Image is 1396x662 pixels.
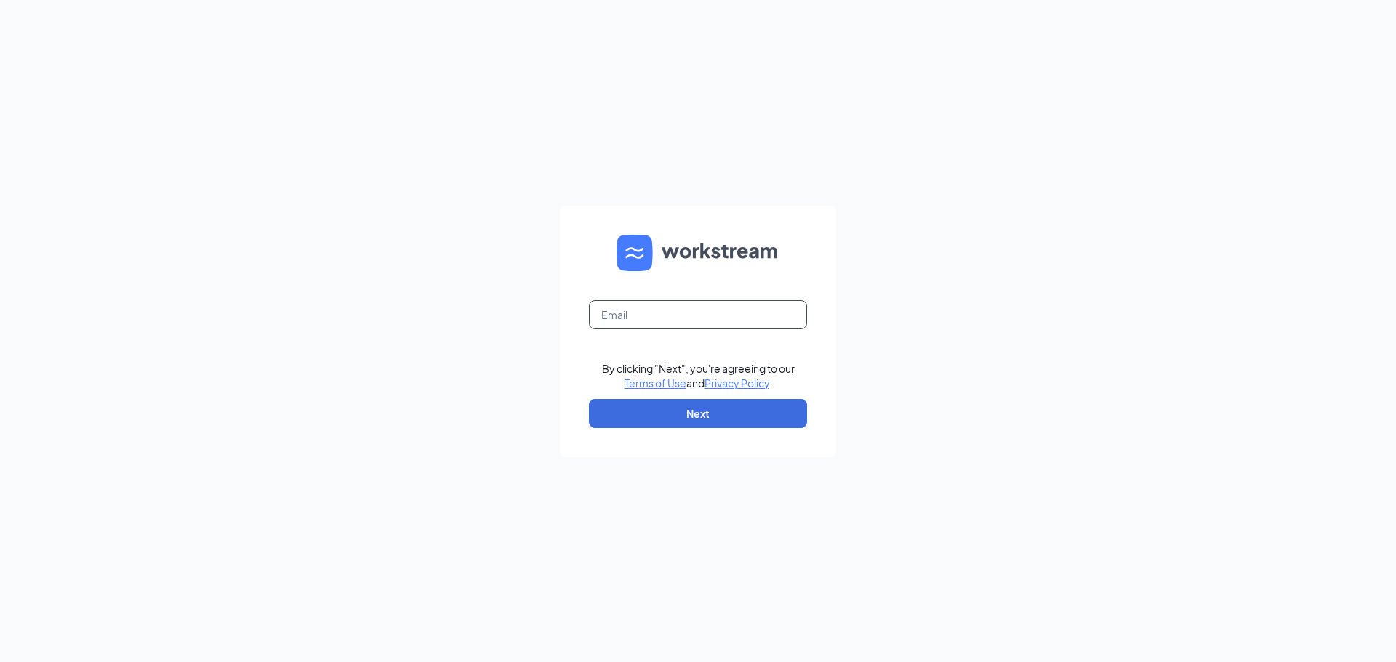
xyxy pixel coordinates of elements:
[602,361,795,390] div: By clicking "Next", you're agreeing to our and .
[589,399,807,428] button: Next
[617,235,779,271] img: WS logo and Workstream text
[705,376,769,389] a: Privacy Policy
[589,300,807,329] input: Email
[625,376,686,389] a: Terms of Use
